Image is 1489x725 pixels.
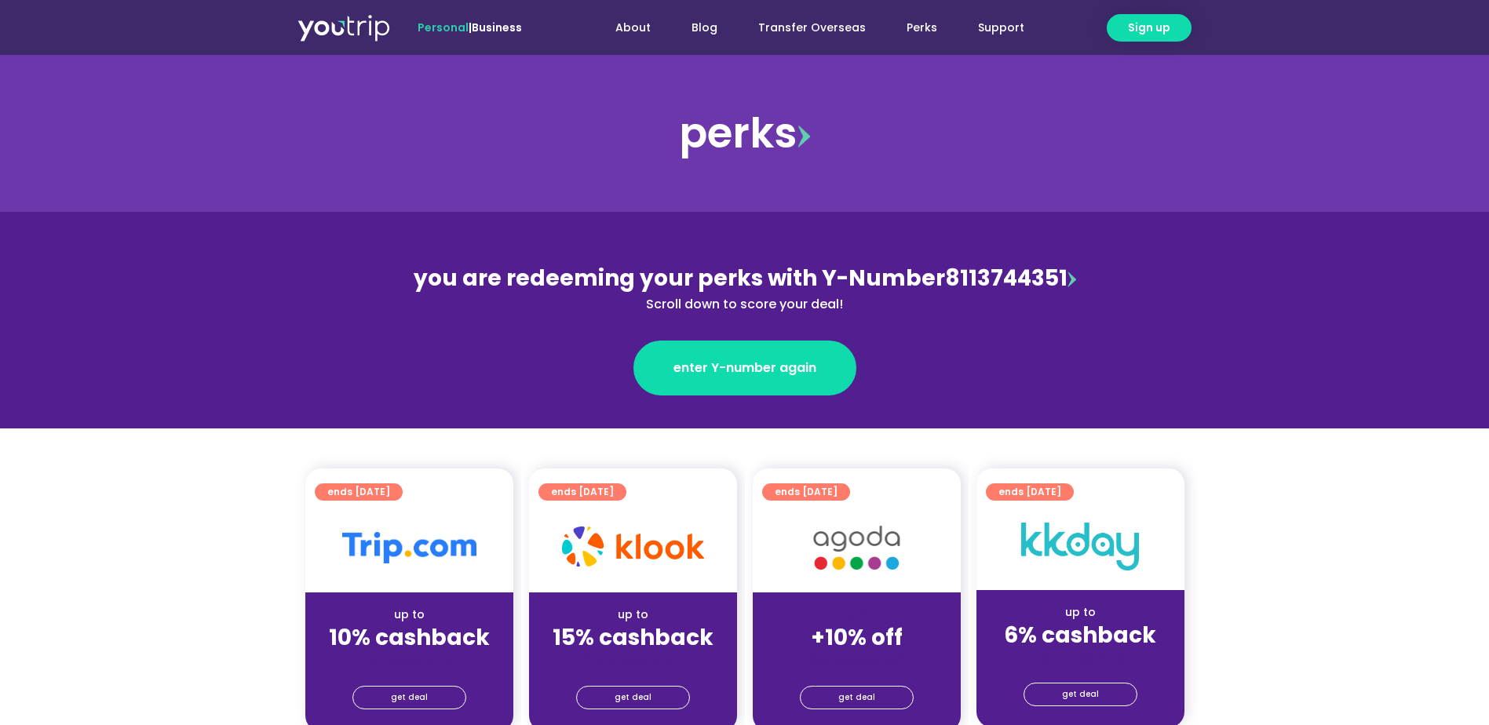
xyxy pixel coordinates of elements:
[576,686,690,709] a: get deal
[1004,620,1156,650] strong: 6% cashback
[329,622,490,653] strong: 10% cashback
[538,483,626,501] a: ends [DATE]
[315,483,403,501] a: ends [DATE]
[1107,14,1192,42] a: Sign up
[800,686,914,709] a: get deal
[352,686,466,709] a: get deal
[842,607,871,622] span: up to
[989,650,1172,666] div: (for stays only)
[738,13,886,42] a: Transfer Overseas
[542,607,724,623] div: up to
[418,20,522,35] span: |
[414,263,945,293] span: you are redeeming your perks with Y-Number
[775,483,838,501] span: ends [DATE]
[998,483,1061,501] span: ends [DATE]
[472,20,522,35] a: Business
[989,604,1172,621] div: up to
[327,483,390,501] span: ends [DATE]
[318,607,501,623] div: up to
[542,652,724,669] div: (for stays only)
[811,622,903,653] strong: +10% off
[765,652,948,669] div: (for stays only)
[404,262,1086,314] div: 8113744351
[391,687,428,709] span: get deal
[1128,20,1170,36] span: Sign up
[551,483,614,501] span: ends [DATE]
[564,13,1045,42] nav: Menu
[671,13,738,42] a: Blog
[633,341,856,395] a: enter Y-number again
[1062,683,1099,705] span: get deal
[886,13,958,42] a: Perks
[673,359,816,377] span: enter Y-number again
[418,20,469,35] span: Personal
[762,483,850,501] a: ends [DATE]
[958,13,1045,42] a: Support
[1024,683,1137,706] a: get deal
[553,622,713,653] strong: 15% cashback
[838,687,875,709] span: get deal
[615,687,651,709] span: get deal
[318,652,501,669] div: (for stays only)
[595,13,671,42] a: About
[986,483,1074,501] a: ends [DATE]
[404,295,1086,314] div: Scroll down to score your deal!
